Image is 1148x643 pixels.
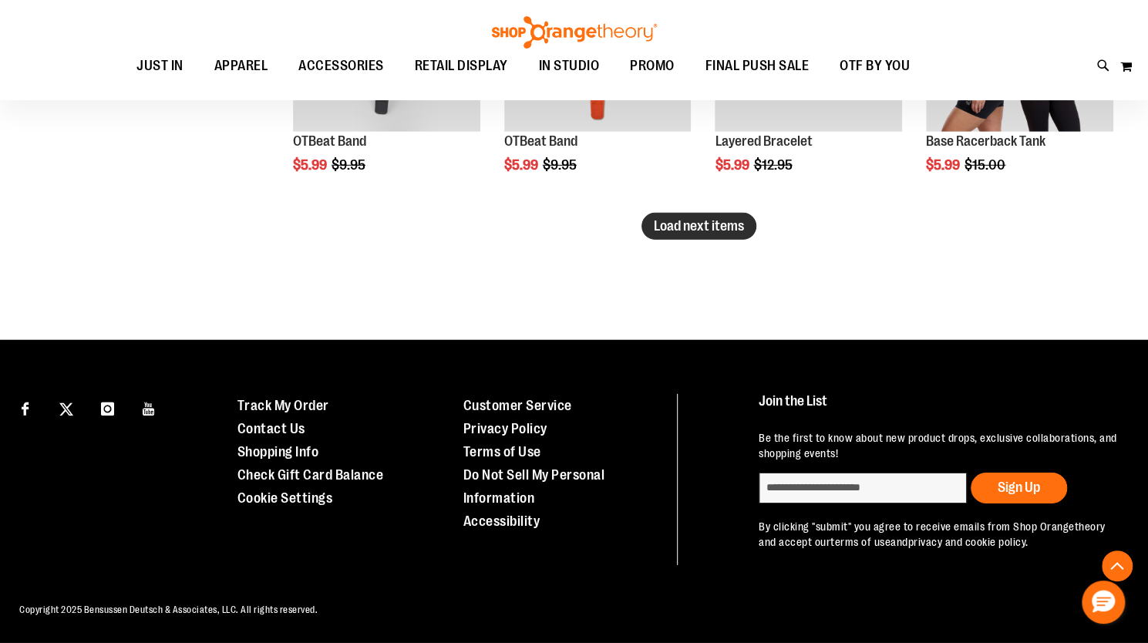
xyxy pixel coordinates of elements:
a: Customer Service [463,398,572,413]
a: Base Racerback Tank [926,133,1045,149]
a: privacy and cookie policy. [907,536,1028,548]
a: ACCESSORIES [283,49,399,84]
span: $9.95 [332,157,368,173]
a: Do Not Sell My Personal Information [463,467,605,506]
p: Be the first to know about new product drops, exclusive collaborations, and shopping events! [759,430,1118,461]
span: IN STUDIO [539,49,600,83]
span: $5.99 [715,157,751,173]
span: $5.99 [926,157,962,173]
span: OTF BY YOU [840,49,910,83]
span: Load next items [654,218,744,234]
a: IN STUDIO [524,49,615,84]
button: Back To Top [1102,550,1133,581]
a: Accessibility [463,513,540,529]
img: Twitter [59,402,73,416]
a: Terms of Use [463,444,541,460]
a: RETAIL DISPLAY [399,49,524,84]
a: OTBeat Band [293,133,366,149]
a: Track My Order [237,398,329,413]
span: FINAL PUSH SALE [705,49,810,83]
a: Visit our Youtube page [136,394,163,421]
span: Copyright 2025 Bensussen Deutsch & Associates, LLC. All rights reserved. [19,604,318,615]
span: APPAREL [214,49,268,83]
span: Sign Up [998,480,1040,495]
a: Visit our X page [53,394,80,421]
a: FINAL PUSH SALE [690,49,825,83]
a: Privacy Policy [463,421,547,436]
a: Visit our Instagram page [94,394,121,421]
img: Shop Orangetheory [490,16,659,49]
span: $5.99 [293,157,329,173]
a: terms of use [830,536,890,548]
a: Contact Us [237,421,305,436]
span: RETAIL DISPLAY [415,49,508,83]
a: APPAREL [199,49,284,84]
span: $15.00 [965,157,1008,173]
a: Layered Bracelet [715,133,812,149]
a: Shopping Info [237,444,319,460]
span: $9.95 [543,157,579,173]
h4: Join the List [759,394,1118,422]
span: $12.95 [753,157,794,173]
p: By clicking "submit" you agree to receive emails from Shop Orangetheory and accept our and [759,519,1118,550]
a: OTF BY YOU [824,49,925,84]
button: Load next items [641,213,756,240]
span: ACCESSORIES [298,49,384,83]
button: Hello, have a question? Let’s chat. [1082,581,1125,624]
a: JUST IN [121,49,199,84]
a: OTBeat Band [504,133,577,149]
a: Visit our Facebook page [12,394,39,421]
input: enter email [759,473,967,503]
a: PROMO [614,49,690,84]
a: Check Gift Card Balance [237,467,384,483]
a: Cookie Settings [237,490,333,506]
span: JUST IN [136,49,183,83]
span: $5.99 [504,157,540,173]
button: Sign Up [971,473,1067,503]
span: PROMO [630,49,675,83]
